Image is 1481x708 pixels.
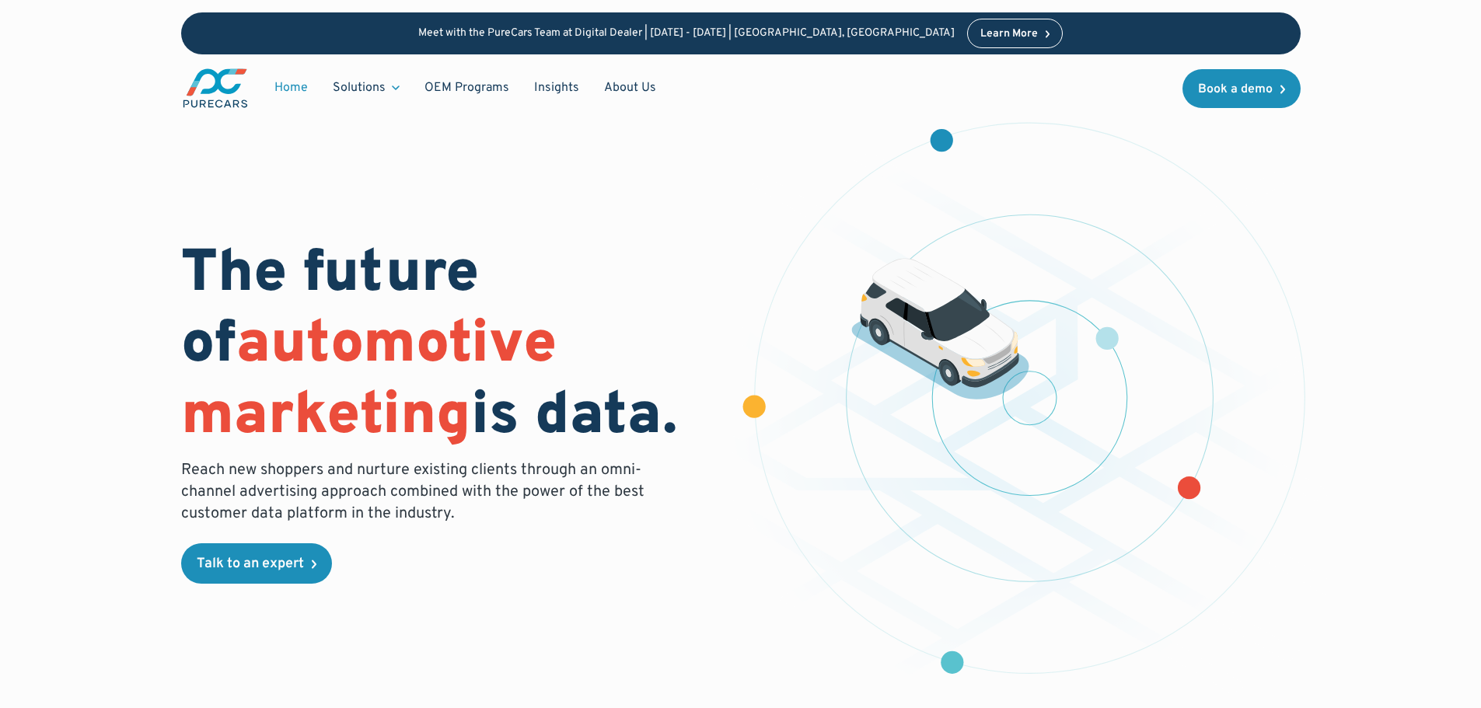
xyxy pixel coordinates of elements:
img: purecars logo [181,67,250,110]
div: Solutions [333,79,386,96]
a: OEM Programs [412,73,522,103]
a: main [181,67,250,110]
p: Meet with the PureCars Team at Digital Dealer | [DATE] - [DATE] | [GEOGRAPHIC_DATA], [GEOGRAPHIC_... [418,27,955,40]
p: Reach new shoppers and nurture existing clients through an omni-channel advertising approach comb... [181,459,654,525]
div: Book a demo [1198,83,1273,96]
span: automotive marketing [181,309,557,454]
img: illustration of a vehicle [851,258,1030,399]
div: Solutions [320,73,412,103]
a: Insights [522,73,592,103]
a: Learn More [967,19,1064,48]
h1: The future of is data. [181,240,722,453]
div: Learn More [980,29,1038,40]
div: Talk to an expert [197,557,304,571]
a: About Us [592,73,669,103]
a: Home [262,73,320,103]
a: Talk to an expert [181,543,332,584]
a: Book a demo [1182,69,1301,108]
